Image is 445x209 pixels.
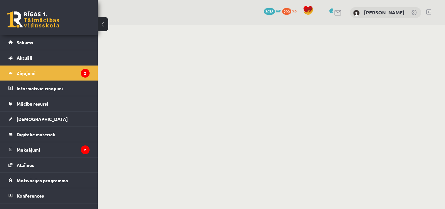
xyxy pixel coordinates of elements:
span: 3078 [264,8,275,15]
legend: Maksājumi [17,142,90,157]
a: Motivācijas programma [8,173,90,188]
span: Atzīmes [17,162,34,168]
a: Ziņojumi2 [8,66,90,81]
i: 2 [81,69,90,78]
a: Rīgas 1. Tālmācības vidusskola [7,11,59,28]
a: Informatīvie ziņojumi [8,81,90,96]
span: Konferences [17,193,44,199]
legend: Ziņojumi [17,66,90,81]
i: 2 [81,145,90,154]
span: Aktuāli [17,55,32,61]
a: Sākums [8,35,90,50]
a: [PERSON_NAME] [364,9,405,16]
span: Motivācijas programma [17,177,68,183]
span: 290 [282,8,291,15]
span: Sākums [17,39,33,45]
a: Konferences [8,188,90,203]
span: [DEMOGRAPHIC_DATA] [17,116,68,122]
span: xp [292,8,296,13]
a: Maksājumi2 [8,142,90,157]
span: Digitālie materiāli [17,131,55,137]
span: mP [276,8,281,13]
a: Mācību resursi [8,96,90,111]
a: Digitālie materiāli [8,127,90,142]
legend: Informatīvie ziņojumi [17,81,90,96]
span: Mācību resursi [17,101,48,107]
a: Atzīmes [8,157,90,172]
a: Aktuāli [8,50,90,65]
a: [DEMOGRAPHIC_DATA] [8,112,90,127]
a: 3078 mP [264,8,281,13]
a: 290 xp [282,8,300,13]
img: Amanda Sirmule [353,10,360,16]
